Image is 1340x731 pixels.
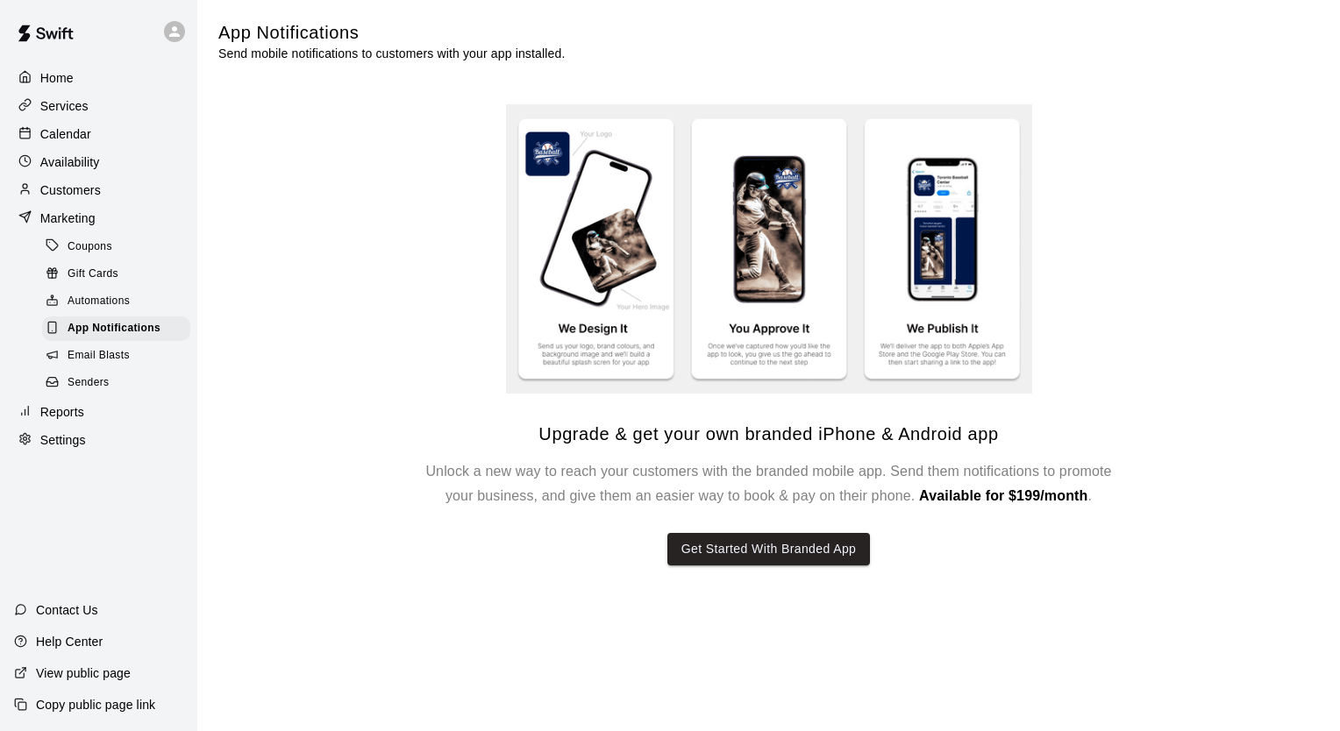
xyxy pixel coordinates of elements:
[667,508,871,565] a: Get Started With Branded App
[40,153,100,171] p: Availability
[14,149,183,175] a: Availability
[42,288,197,316] a: Automations
[68,347,130,365] span: Email Blasts
[42,262,190,287] div: Gift Cards
[14,427,183,453] a: Settings
[218,21,565,45] h5: App Notifications
[42,343,197,370] a: Email Blasts
[14,399,183,425] a: Reports
[40,181,101,199] p: Customers
[42,344,190,368] div: Email Blasts
[40,209,96,227] p: Marketing
[42,370,197,397] a: Senders
[42,260,197,287] a: Gift Cards
[14,121,183,147] a: Calendar
[42,289,190,314] div: Automations
[42,371,190,395] div: Senders
[40,97,89,115] p: Services
[418,459,1120,508] h6: Unlock a new way to reach your customers with the branded mobile app. Send them notifications to ...
[919,488,1087,503] span: Available for $199/month
[42,233,197,260] a: Coupons
[68,266,118,283] span: Gift Cards
[14,65,183,91] a: Home
[42,316,197,343] a: App Notifications
[40,403,84,421] p: Reports
[14,93,183,119] a: Services
[36,633,103,650] p: Help Center
[36,601,98,619] p: Contact Us
[36,696,155,713] p: Copy public page link
[68,374,110,392] span: Senders
[68,238,112,256] span: Coupons
[68,293,130,310] span: Automations
[36,664,131,682] p: View public page
[14,205,183,231] a: Marketing
[40,69,74,87] p: Home
[667,533,871,565] button: Get Started With Branded App
[218,45,565,62] p: Send mobile notifications to customers with your app installed.
[42,235,190,259] div: Coupons
[68,320,160,337] span: App Notifications
[506,104,1032,394] img: Branded app
[40,431,86,449] p: Settings
[538,422,998,446] h5: Upgrade & get your own branded iPhone & Android app
[40,125,91,143] p: Calendar
[14,177,183,203] a: Customers
[42,316,190,341] div: App Notifications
